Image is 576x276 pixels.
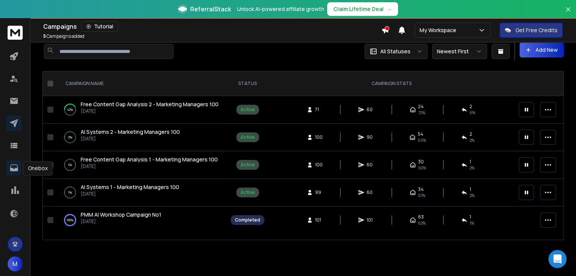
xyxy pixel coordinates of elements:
[43,33,46,39] span: 5
[418,220,426,226] span: 62 %
[470,110,475,116] span: 6 %
[23,161,53,175] div: Onebox
[190,5,231,14] span: ReferralStack
[470,159,471,165] span: 1
[315,189,323,195] span: 99
[548,250,567,268] div: Open Intercom Messenger
[500,23,563,38] button: Get Free Credits
[315,107,323,113] span: 71
[56,124,226,151] td: 2%AI Systems 2 - Marketing Managers 100[DATE]
[68,189,72,196] p: 1 %
[515,26,557,34] p: Get Free Credits
[418,159,424,165] span: 30
[240,107,255,113] div: Active
[470,214,471,220] span: 1
[520,42,564,57] button: Add New
[81,211,161,218] span: PMM AI Workshop Campaign No1
[470,137,475,143] span: 2 %
[240,134,255,140] div: Active
[68,133,72,141] p: 2 %
[432,44,487,59] button: Newest First
[327,2,398,16] button: Claim Lifetime Deal→
[81,219,161,225] p: [DATE]
[43,33,84,39] p: Campaigns added
[315,134,323,140] span: 100
[387,5,392,13] span: →
[81,211,161,219] a: PMM AI Workshop Campaign No1
[470,131,472,137] span: 2
[56,96,226,124] td: 42%Free Content Gap Analysis 2 - Marketing Managers 100[DATE]
[470,186,471,192] span: 1
[56,206,226,234] td: 100%PMM AI Workshop Campaign No1[DATE]
[367,134,374,140] span: 90
[418,214,424,220] span: 63
[367,189,374,195] span: 60
[81,21,118,32] button: Tutorial
[81,156,218,163] a: Free Content Gap Analysis 1 - Marketing Managers 100
[418,165,426,171] span: 50 %
[237,5,324,13] p: Unlock AI-powered affiliate growth
[418,186,424,192] span: 34
[81,136,180,142] p: [DATE]
[470,220,474,226] span: 1 %
[418,137,426,143] span: 60 %
[240,189,255,195] div: Active
[470,165,475,171] span: 2 %
[418,131,423,137] span: 54
[563,5,573,23] button: Close banner
[81,108,219,114] p: [DATE]
[315,217,323,223] span: 101
[418,192,425,198] span: 57 %
[56,71,226,96] th: CAMPAIGN NAME
[56,151,226,179] td: 1%Free Content Gap Analysis 1 - Marketing Managers 100[DATE]
[67,216,73,224] p: 100 %
[418,110,425,116] span: 73 %
[235,217,260,223] div: Completed
[240,162,255,168] div: Active
[470,192,475,198] span: 2 %
[8,256,23,271] button: M
[68,161,72,169] p: 1 %
[367,107,374,113] span: 60
[81,156,218,163] span: Free Content Gap Analysis 1 - Marketing Managers 100
[367,162,374,168] span: 60
[380,48,411,55] p: All Statuses
[315,162,323,168] span: 100
[81,101,219,108] a: Free Content Gap Analysis 2 - Marketing Managers 100
[470,104,472,110] span: 2
[418,104,424,110] span: 24
[56,179,226,206] td: 1%AI Systems 1 - Marketing Managers 100[DATE]
[81,163,218,169] p: [DATE]
[269,71,514,96] th: CAMPAIGN STATS
[81,191,179,197] p: [DATE]
[81,128,180,136] a: AI Systems 2 - Marketing Managers 100
[420,26,459,34] p: My Workspace
[67,106,73,113] p: 42 %
[367,217,374,223] span: 101
[81,183,179,191] a: AI Systems 1 - Marketing Managers 100
[43,21,381,32] div: Campaigns
[226,71,269,96] th: STATUS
